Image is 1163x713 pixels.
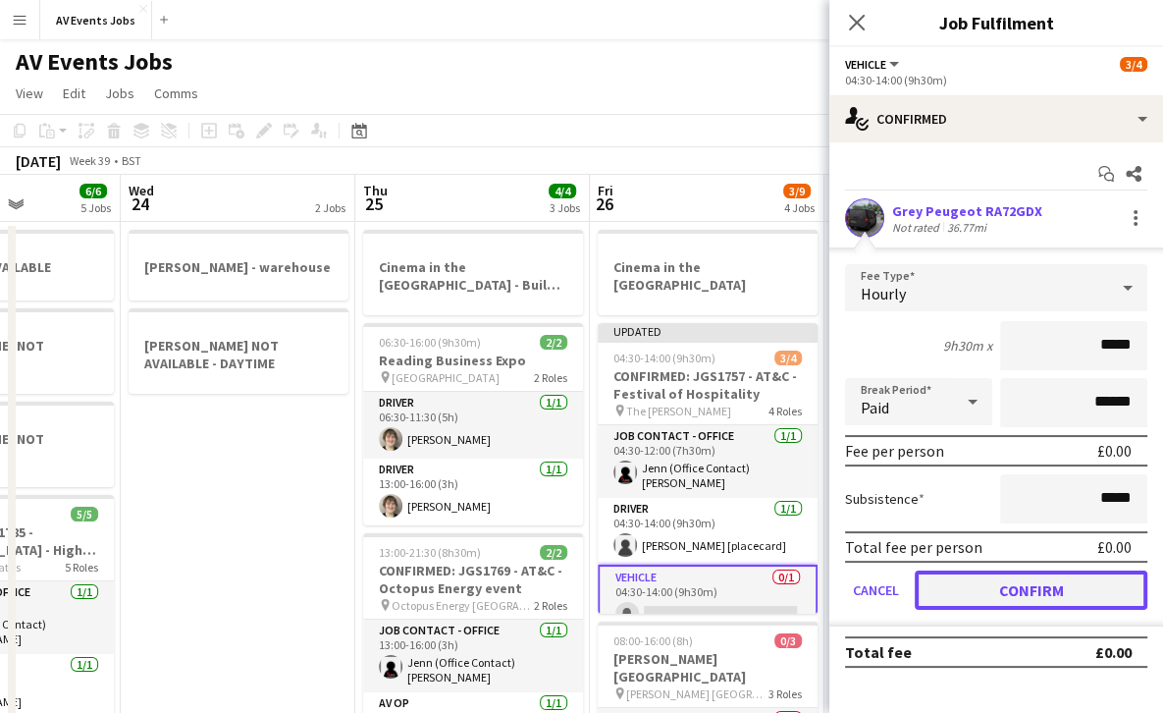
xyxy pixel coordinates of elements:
[8,81,51,106] a: View
[363,323,583,525] app-job-card: 06:30-16:00 (9h30m)2/2Reading Business Expo [GEOGRAPHIC_DATA]2 RolesDriver1/106:30-11:30 (5h)[PER...
[40,1,152,39] button: AV Events Jobs
[774,633,802,648] span: 0/3
[129,308,348,394] app-job-card: [PERSON_NAME] NOT AVAILABLE - DAYTIME
[392,370,500,385] span: [GEOGRAPHIC_DATA]
[363,459,583,525] app-card-role: Driver1/113:00-16:00 (3h)[PERSON_NAME]
[768,404,802,418] span: 4 Roles
[861,284,906,303] span: Hourly
[540,545,567,560] span: 2/2
[598,323,818,614] app-job-card: Updated04:30-14:00 (9h30m)3/4CONFIRMED: JGS1757 - AT&C - Festival of Hospitality The [PERSON_NAME...
[626,686,768,701] span: [PERSON_NAME] [GEOGRAPHIC_DATA]
[122,153,141,168] div: BST
[598,565,818,635] app-card-role: Vehicle0/104:30-14:00 (9h30m)
[63,84,85,102] span: Edit
[845,537,982,557] div: Total fee per person
[845,57,886,72] span: Vehicle
[943,337,992,355] div: 9h30m x
[598,498,818,565] app-card-role: Driver1/104:30-14:00 (9h30m)[PERSON_NAME] [placecard]
[774,351,802,365] span: 3/4
[65,153,114,168] span: Week 39
[363,182,388,199] span: Thu
[892,220,943,235] div: Not rated
[129,337,348,372] h3: [PERSON_NAME] NOT AVAILABLE - DAYTIME
[598,258,818,294] h3: Cinema in the [GEOGRAPHIC_DATA]
[829,95,1163,142] div: Confirmed
[1095,642,1132,662] div: £0.00
[613,351,715,365] span: 04:30-14:00 (9h30m)
[784,200,815,215] div: 4 Jobs
[598,182,613,199] span: Fri
[363,392,583,459] app-card-role: Driver1/106:30-11:30 (5h)[PERSON_NAME]
[146,81,206,106] a: Comms
[915,571,1147,610] button: Confirm
[16,84,43,102] span: View
[16,151,61,171] div: [DATE]
[861,398,889,417] span: Paid
[126,192,154,215] span: 24
[845,490,925,508] label: Subsistence
[363,620,583,692] app-card-role: Job contact - Office1/113:00-16:00 (3h)Jenn (Office Contact) [PERSON_NAME]
[829,10,1163,35] h3: Job Fulfilment
[16,47,173,77] h1: AV Events Jobs
[97,81,142,106] a: Jobs
[55,81,93,106] a: Edit
[1097,537,1132,557] div: £0.00
[550,200,580,215] div: 3 Jobs
[598,323,818,339] div: Updated
[129,182,154,199] span: Wed
[598,650,818,686] h3: [PERSON_NAME] [GEOGRAPHIC_DATA]
[315,200,345,215] div: 2 Jobs
[379,335,481,350] span: 06:30-16:00 (9h30m)
[845,571,907,610] button: Cancel
[363,352,583,369] h3: Reading Business Expo
[79,184,107,198] span: 6/6
[392,598,534,613] span: Octopus Energy [GEOGRAPHIC_DATA]
[534,370,567,385] span: 2 Roles
[943,220,990,235] div: 36.77mi
[845,73,1147,87] div: 04:30-14:00 (9h30m)
[845,57,902,72] button: Vehicle
[154,84,198,102] span: Comms
[892,202,1042,220] div: Grey Peugeot RA72GDX
[363,230,583,315] app-job-card: Cinema in the [GEOGRAPHIC_DATA] - Build day
[783,184,811,198] span: 3/9
[71,507,98,521] span: 5/5
[626,404,731,418] span: The [PERSON_NAME]
[540,335,567,350] span: 2/2
[129,258,348,276] h3: [PERSON_NAME] - warehouse
[1097,441,1132,461] div: £0.00
[845,642,912,662] div: Total fee
[845,441,944,461] div: Fee per person
[129,230,348,301] app-job-card: [PERSON_NAME] - warehouse
[363,562,583,597] h3: CONFIRMED: JGS1769 - AT&C - Octopus Energy event
[363,258,583,294] h3: Cinema in the [GEOGRAPHIC_DATA] - Build day
[1120,57,1147,72] span: 3/4
[549,184,576,198] span: 4/4
[598,367,818,403] h3: CONFIRMED: JGS1757 - AT&C - Festival of Hospitality
[534,598,567,613] span: 2 Roles
[65,560,98,575] span: 5 Roles
[768,686,802,701] span: 3 Roles
[105,84,134,102] span: Jobs
[360,192,388,215] span: 25
[613,633,693,648] span: 08:00-16:00 (8h)
[379,545,481,560] span: 13:00-21:30 (8h30m)
[598,425,818,498] app-card-role: Job contact - Office1/104:30-12:00 (7h30m)Jenn (Office Contact) [PERSON_NAME]
[80,200,111,215] div: 5 Jobs
[595,192,613,215] span: 26
[598,230,818,315] app-job-card: Cinema in the [GEOGRAPHIC_DATA]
